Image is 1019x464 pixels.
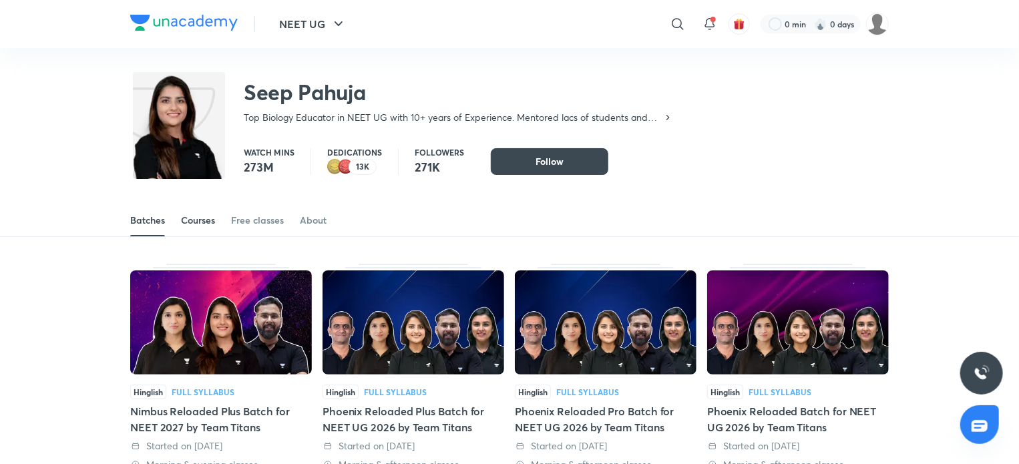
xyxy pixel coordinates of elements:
[707,439,889,453] div: Started on 12 Aug 2025
[323,385,359,399] span: Hinglish
[707,270,889,375] img: Thumbnail
[749,388,811,396] div: Full Syllabus
[231,214,284,227] div: Free classes
[130,403,312,435] div: Nimbus Reloaded Plus Batch for NEET 2027 by Team Titans
[300,214,327,227] div: About
[244,148,294,156] p: Watch mins
[323,439,504,453] div: Started on 13 Sep 2025
[130,15,238,34] a: Company Logo
[415,148,464,156] p: Followers
[515,270,696,375] img: Thumbnail
[866,13,889,35] img: Sumaiyah Hyder
[515,439,696,453] div: Started on 28 Aug 2025
[181,214,215,227] div: Courses
[707,385,743,399] span: Hinglish
[133,75,225,216] img: class
[323,403,504,435] div: Phoenix Reloaded Plus Batch for NEET UG 2026 by Team Titans
[323,270,504,375] img: Thumbnail
[244,79,673,105] h2: Seep Pahuja
[327,159,343,175] img: educator badge2
[491,148,608,175] button: Follow
[244,111,662,124] p: Top Biology Educator in NEET UG with 10+ years of Experience. Mentored lacs of students and Top R...
[515,385,551,399] span: Hinglish
[130,385,166,399] span: Hinglish
[300,204,327,236] a: About
[415,159,464,175] p: 271K
[364,388,427,396] div: Full Syllabus
[130,214,165,227] div: Batches
[130,270,312,375] img: Thumbnail
[130,439,312,453] div: Started on 25 Sep 2025
[515,403,696,435] div: Phoenix Reloaded Pro Batch for NEET UG 2026 by Team Titans
[172,388,234,396] div: Full Syllabus
[231,204,284,236] a: Free classes
[733,18,745,30] img: avatar
[556,388,619,396] div: Full Syllabus
[729,13,750,35] button: avatar
[974,365,990,381] img: ttu
[130,204,165,236] a: Batches
[130,15,238,31] img: Company Logo
[244,159,294,175] p: 273M
[707,403,889,435] div: Phoenix Reloaded Batch for NEET UG 2026 by Team Titans
[814,17,827,31] img: streak
[181,204,215,236] a: Courses
[271,11,355,37] button: NEET UG
[327,148,382,156] p: Dedications
[338,159,354,175] img: educator badge1
[356,162,369,172] p: 13K
[536,155,564,168] span: Follow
